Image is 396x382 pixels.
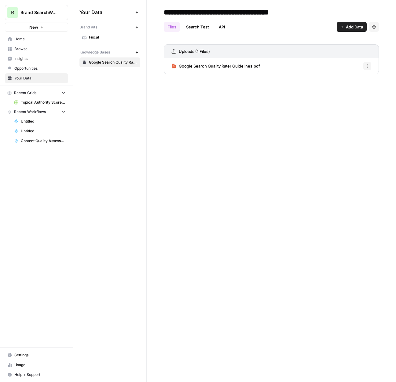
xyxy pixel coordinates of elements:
span: Fiscal [89,35,137,40]
a: Search Test [182,22,213,32]
span: Your Data [79,9,133,16]
span: Untitled [21,119,65,124]
span: Brand SearchWorks [20,9,57,16]
a: Files [164,22,180,32]
a: Home [5,34,68,44]
a: Uploads (1 Files) [171,45,210,58]
span: Google Search Quality Rater Guidelines.pdf [179,63,260,69]
span: Knowledge Bases [79,50,110,55]
span: Home [14,36,65,42]
span: Google Search Quality Rater Guidelines [89,60,137,65]
a: Browse [5,44,68,54]
button: Workspace: Brand SearchWorks [5,5,68,20]
a: Fiscal [79,32,140,42]
span: New [29,24,38,30]
span: B [11,9,14,16]
span: Topical Authority Score & Action Plan [21,100,65,105]
a: Settings [5,350,68,360]
button: Add Data [337,22,367,32]
span: Settings [14,352,65,358]
a: API [215,22,229,32]
span: Help + Support [14,372,65,377]
h3: Uploads (1 Files) [179,48,210,54]
span: Opportunities [14,66,65,71]
a: Google Search Quality Rater Guidelines [79,57,140,67]
span: Usage [14,362,65,368]
a: Insights [5,54,68,64]
button: Recent Workflows [5,107,68,116]
span: Content Quality Assessment [21,138,65,144]
a: Opportunities [5,64,68,73]
span: Your Data [14,75,65,81]
span: Insights [14,56,65,61]
span: Brand Kits [79,24,97,30]
span: Recent Grids [14,90,36,96]
button: Help + Support [5,370,68,380]
a: Usage [5,360,68,370]
button: New [5,23,68,32]
span: Browse [14,46,65,52]
button: Recent Grids [5,88,68,97]
a: Topical Authority Score & Action Plan [11,97,68,107]
a: Your Data [5,73,68,83]
span: Untitled [21,128,65,134]
a: Untitled [11,116,68,126]
a: Untitled [11,126,68,136]
a: Content Quality Assessment [11,136,68,146]
span: Add Data [346,24,363,30]
a: Google Search Quality Rater Guidelines.pdf [171,58,260,74]
span: Recent Workflows [14,109,46,115]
